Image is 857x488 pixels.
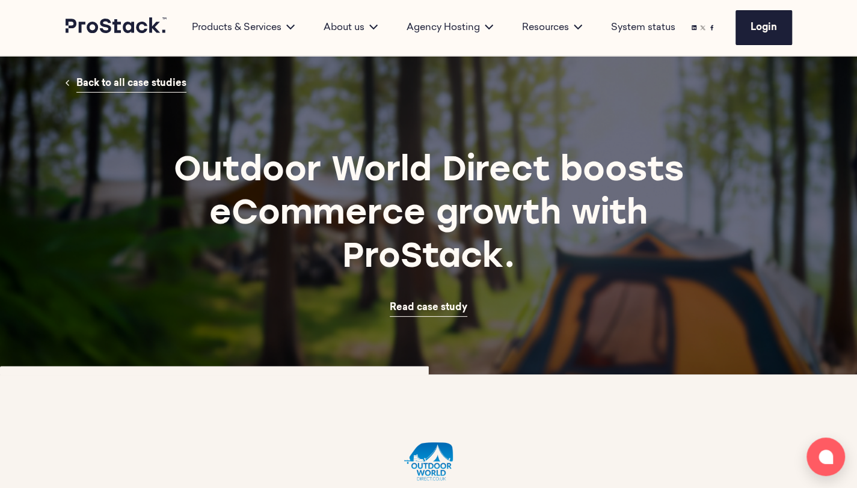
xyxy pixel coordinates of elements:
img: ProStack-Motif-Light.png [404,442,453,481]
span: Login [751,23,777,32]
a: Login [736,10,792,45]
div: Products & Services [177,20,309,35]
div: Agency Hosting [392,20,508,35]
div: Resources [508,20,597,35]
h1: Outdoor World Direct boosts eCommerce growth with ProStack. [138,150,719,280]
div: About us [309,20,392,35]
a: Prostack logo [66,17,168,38]
a: Read case study [390,299,467,317]
button: Open chat window [806,438,845,476]
span: Read case study [390,303,467,313]
a: Back to all case studies [76,75,186,93]
a: System status [611,20,675,35]
span: Back to all case studies [76,79,186,88]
